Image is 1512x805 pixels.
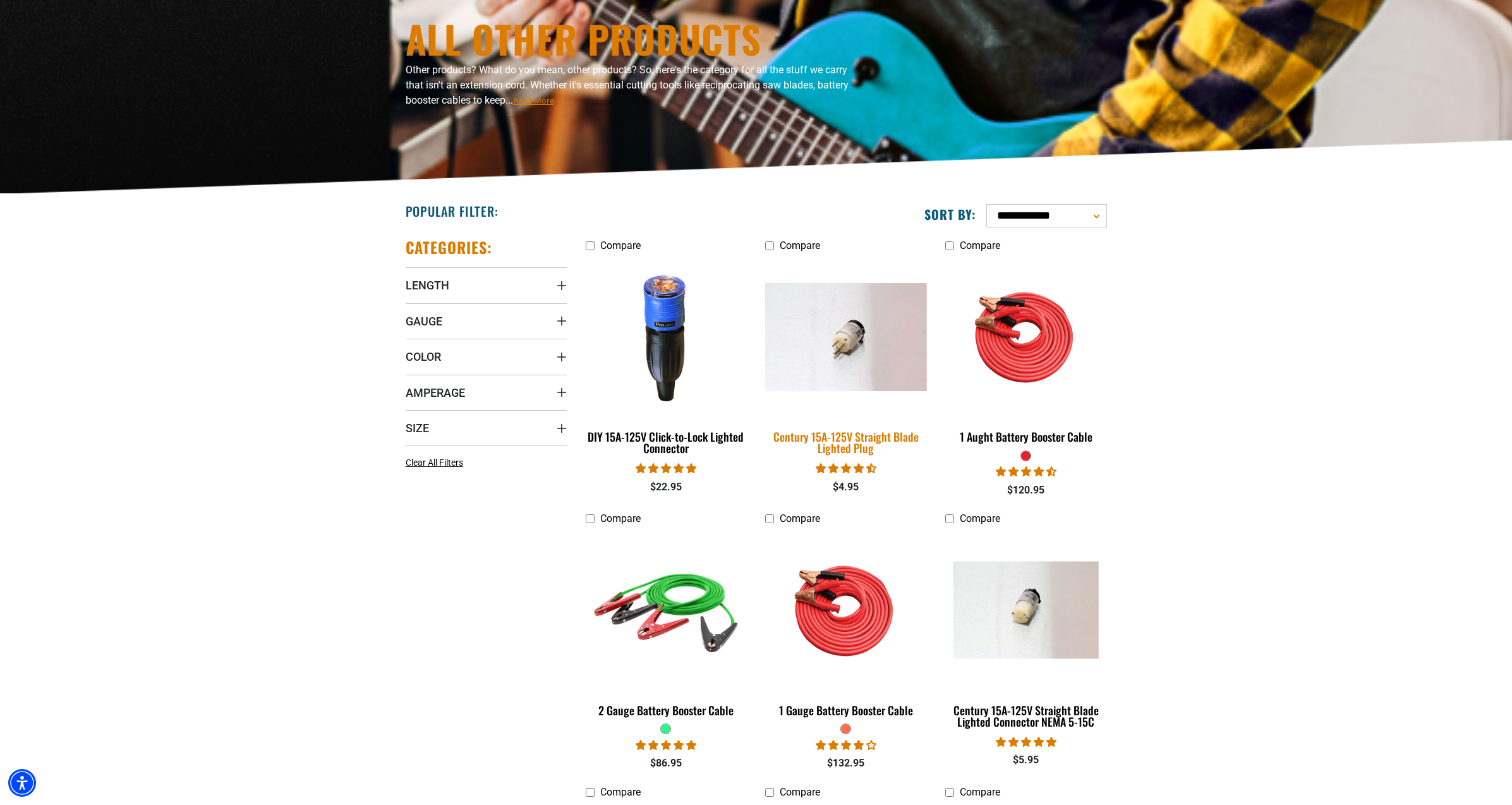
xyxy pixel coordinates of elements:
[586,258,747,461] a: DIY 15A-125V Click-to-Lock Lighted Connector DIY 15A-125V Click-to-Lock Lighted Connector
[586,531,747,723] a: green 2 Gauge Battery Booster Cable
[780,512,820,524] span: Compare
[945,431,1106,442] div: 1 Aught Battery Booster Cable
[780,786,820,798] span: Compare
[586,431,747,454] div: DIY 15A-125V Click-to-Lock Lighted Connector
[406,457,463,468] span: Clear All Filters
[406,339,567,374] summary: Color
[945,258,1106,450] a: features 1 Aught Battery Booster Cable
[406,349,441,364] span: Color
[924,206,976,222] label: Sort by:
[766,537,926,682] img: orange
[406,410,567,445] summary: Size
[406,421,429,435] span: Size
[513,96,554,106] span: Read More
[406,63,867,108] p: Other products? What do you mean, other products? So, here's the category for all the stuff we ca...
[636,739,696,751] span: 5.00 stars
[996,736,1056,748] span: 5.00 stars
[636,463,696,475] span: 4.84 stars
[960,786,1000,798] span: Compare
[406,385,465,400] span: Amperage
[8,769,36,797] div: Accessibility Menu
[600,512,641,524] span: Compare
[406,375,567,410] summary: Amperage
[780,239,820,251] span: Compare
[765,756,926,771] div: $132.95
[406,267,567,303] summary: Length
[406,278,449,293] span: Length
[406,303,567,339] summary: Gauge
[586,756,747,771] div: $86.95
[406,20,867,57] h1: All Other Products
[600,786,641,798] span: Compare
[816,463,876,475] span: 4.38 stars
[765,431,926,454] div: Century 15A-125V Straight Blade Lighted Plug
[947,264,1106,409] img: features
[945,705,1106,727] div: Century 15A-125V Straight Blade Lighted Connector NEMA 5-15C
[945,483,1106,498] div: $120.95
[765,258,926,461] a: Century 15A-125V Straight Blade Lighted Plug Century 15A-125V Straight Blade Lighted Plug
[945,753,1106,768] div: $5.95
[758,283,934,391] img: Century 15A-125V Straight Blade Lighted Plug
[586,537,746,682] img: green
[765,531,926,723] a: orange 1 Gauge Battery Booster Cable
[600,239,641,251] span: Compare
[960,239,1000,251] span: Compare
[816,739,876,751] span: 4.00 stars
[586,705,747,716] div: 2 Gauge Battery Booster Cable
[406,456,468,469] a: Clear All Filters
[406,314,442,329] span: Gauge
[765,480,926,495] div: $4.95
[765,705,926,716] div: 1 Gauge Battery Booster Cable
[945,531,1106,735] a: Century 15A-125V Straight Blade Lighted Connector NEMA 5-15C Century 15A-125V Straight Blade Ligh...
[586,480,747,495] div: $22.95
[996,466,1056,478] span: 4.56 stars
[406,238,493,257] h2: Categories:
[586,264,746,409] img: DIY 15A-125V Click-to-Lock Lighted Connector
[406,203,499,219] h2: Popular Filter:
[947,562,1106,659] img: Century 15A-125V Straight Blade Lighted Connector NEMA 5-15C
[960,512,1000,524] span: Compare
